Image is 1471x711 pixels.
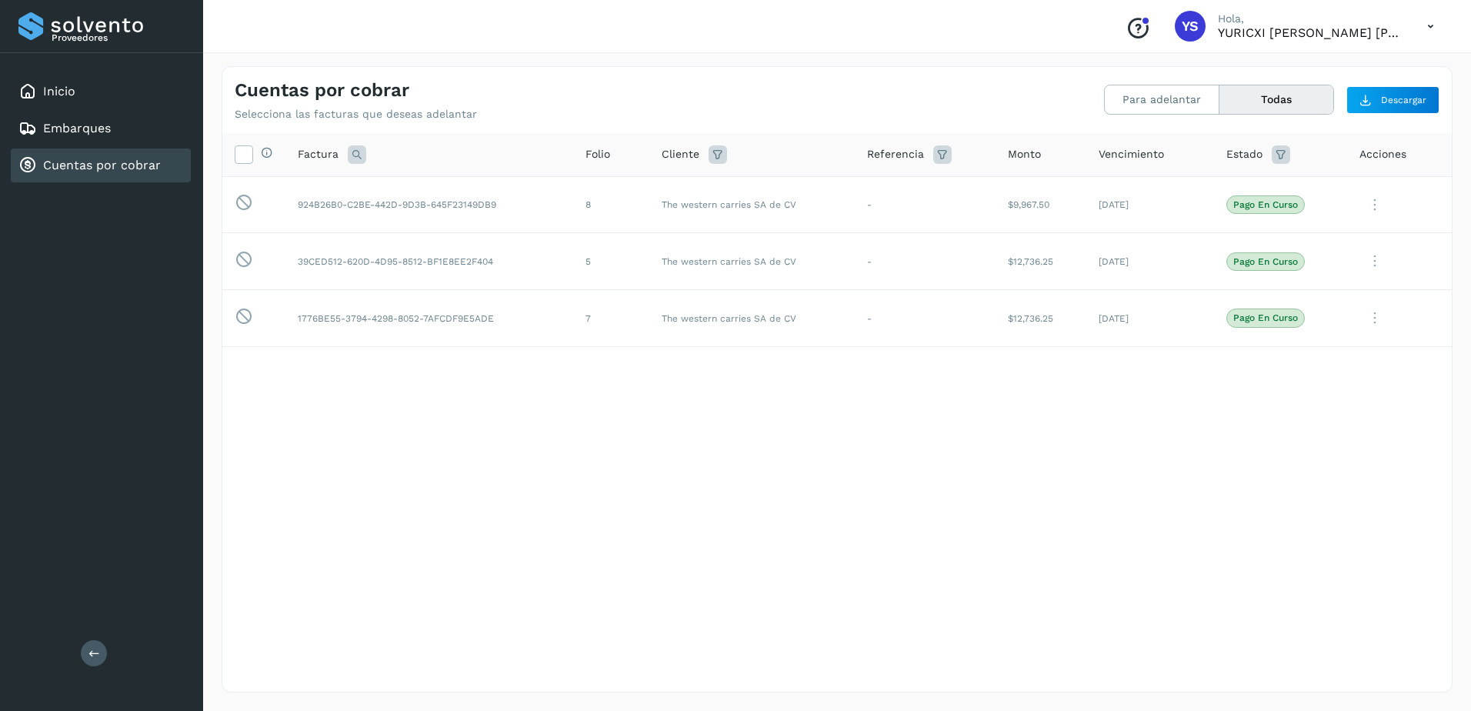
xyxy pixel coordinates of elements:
[235,108,477,121] p: Selecciona las facturas que deseas adelantar
[1219,85,1333,114] button: Todas
[11,149,191,182] div: Cuentas por cobrar
[52,32,185,43] p: Proveedores
[1099,146,1164,162] span: Vencimiento
[1233,256,1298,267] p: Pago en curso
[649,176,855,233] td: The western carries SA de CV
[573,290,649,347] td: 7
[1086,176,1215,233] td: [DATE]
[996,290,1086,347] td: $12,736.25
[1381,93,1426,107] span: Descargar
[573,176,649,233] td: 8
[11,75,191,108] div: Inicio
[573,233,649,290] td: 5
[1086,233,1215,290] td: [DATE]
[867,146,924,162] span: Referencia
[1008,146,1041,162] span: Monto
[996,233,1086,290] td: $12,736.25
[285,290,573,347] td: 1776BE55-3794-4298-8052-7AFCDF9E5ADE
[1226,146,1263,162] span: Estado
[43,158,161,172] a: Cuentas por cobrar
[1233,312,1298,323] p: Pago en curso
[1218,12,1403,25] p: Hola,
[11,112,191,145] div: Embarques
[662,146,699,162] span: Cliente
[649,233,855,290] td: The western carries SA de CV
[855,290,996,347] td: -
[1105,85,1219,114] button: Para adelantar
[285,233,573,290] td: 39CED512-620D-4D95-8512-BF1E8EE2F404
[1233,199,1298,210] p: Pago en curso
[1218,25,1403,40] p: YURICXI SARAHI CANIZALES AMPARO
[1086,290,1215,347] td: [DATE]
[585,146,610,162] span: Folio
[43,121,111,135] a: Embarques
[235,79,409,102] h4: Cuentas por cobrar
[996,176,1086,233] td: $9,967.50
[1346,86,1439,114] button: Descargar
[649,290,855,347] td: The western carries SA de CV
[855,233,996,290] td: -
[285,176,573,233] td: 924B26B0-C2BE-442D-9D3B-645F23149DB9
[43,84,75,98] a: Inicio
[855,176,996,233] td: -
[298,146,339,162] span: Factura
[1359,146,1406,162] span: Acciones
